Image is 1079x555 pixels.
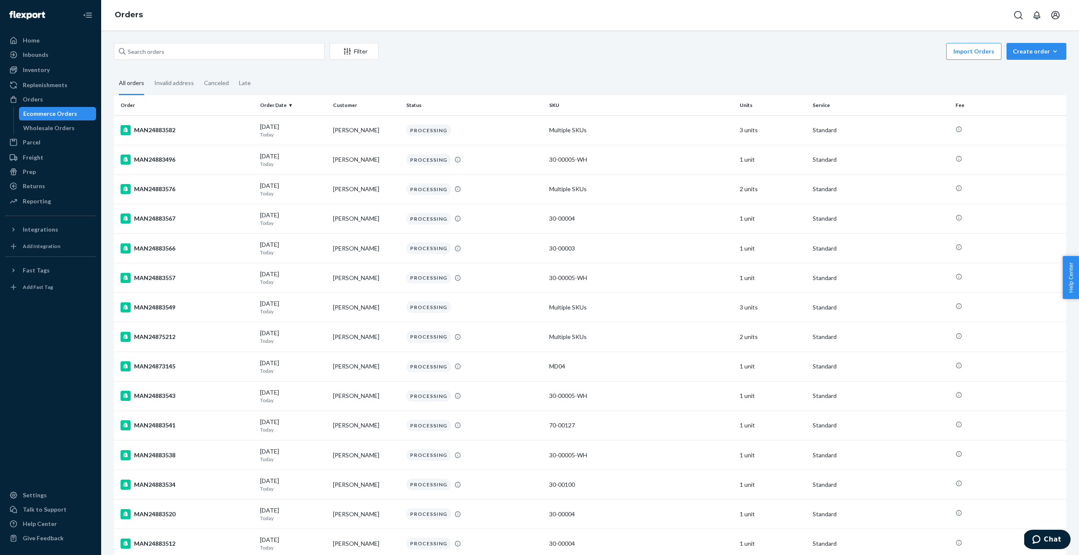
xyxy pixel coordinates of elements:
[736,411,809,440] td: 1 unit
[813,303,949,312] p: Standard
[549,451,733,459] div: 30-00005-WH
[406,538,451,549] div: PROCESSING
[406,479,451,490] div: PROCESSING
[736,234,809,263] td: 1 unit
[406,302,451,313] div: PROCESSING
[121,480,253,490] div: MAN24883534
[330,470,403,499] td: [PERSON_NAME]
[260,308,326,315] p: Today
[549,214,733,223] div: 30-00004
[5,503,96,516] button: Talk to Support
[406,243,451,254] div: PROCESSING
[23,197,51,205] div: Reporting
[813,274,949,282] p: Standard
[403,95,546,115] th: Status
[260,367,326,374] p: Today
[330,47,378,56] div: Filter
[260,359,326,374] div: [DATE]
[23,491,47,499] div: Settings
[330,145,403,174] td: [PERSON_NAME]
[330,174,403,204] td: [PERSON_NAME]
[333,101,399,109] div: Customer
[260,131,326,138] p: Today
[546,174,736,204] td: Multiple SKUs
[257,95,330,115] th: Order Date
[260,152,326,168] div: [DATE]
[736,381,809,411] td: 1 unit
[23,168,36,176] div: Prep
[5,63,96,77] a: Inventory
[121,450,253,460] div: MAN24883538
[260,219,326,227] p: Today
[546,322,736,352] td: Multiple SKUs
[546,115,736,145] td: Multiple SKUs
[736,145,809,174] td: 1 unit
[5,136,96,149] a: Parcel
[1047,7,1064,24] button: Open account menu
[260,477,326,492] div: [DATE]
[5,34,96,47] a: Home
[5,223,96,236] button: Integrations
[260,544,326,551] p: Today
[121,332,253,342] div: MAN24875212
[5,179,96,193] a: Returns
[121,391,253,401] div: MAN24883543
[23,36,40,45] div: Home
[736,293,809,322] td: 3 units
[260,388,326,404] div: [DATE]
[406,390,451,402] div: PROCESSING
[260,515,326,522] p: Today
[406,184,451,195] div: PROCESSING
[121,509,253,519] div: MAN24883520
[23,138,40,147] div: Parcel
[549,155,733,164] div: 30-00005-WH
[549,539,733,548] div: 30-00004
[736,204,809,233] td: 1 unit
[1007,43,1066,60] button: Create order
[260,506,326,522] div: [DATE]
[813,155,949,164] p: Standard
[260,426,326,433] p: Today
[736,174,809,204] td: 2 units
[736,95,809,115] th: Units
[260,397,326,404] p: Today
[5,488,96,502] a: Settings
[5,48,96,61] a: Inbounds
[23,109,77,118] div: Ecommerce Orders
[9,11,45,19] img: Flexport logo
[260,485,326,492] p: Today
[546,293,736,322] td: Multiple SKUs
[406,508,451,520] div: PROCESSING
[19,121,97,135] a: Wholesale Orders
[260,536,326,551] div: [DATE]
[23,283,53,291] div: Add Fast Tag
[809,95,952,115] th: Service
[23,243,60,250] div: Add Integration
[23,225,58,234] div: Integrations
[330,43,378,60] button: Filter
[736,115,809,145] td: 3 units
[260,299,326,315] div: [DATE]
[260,270,326,286] div: [DATE]
[108,3,150,27] ol: breadcrumbs
[121,213,253,224] div: MAN24883567
[813,392,949,400] p: Standard
[121,184,253,194] div: MAN24883576
[946,43,1001,60] button: Import Orders
[260,329,326,344] div: [DATE]
[1063,256,1079,299] span: Help Center
[330,263,403,293] td: [PERSON_NAME]
[330,381,403,411] td: [PERSON_NAME]
[5,531,96,545] button: Give Feedback
[5,195,96,208] a: Reporting
[114,43,325,60] input: Search orders
[23,95,43,104] div: Orders
[406,331,451,342] div: PROCESSING
[330,204,403,233] td: [PERSON_NAME]
[736,440,809,470] td: 1 unit
[5,280,96,294] a: Add Fast Tag
[549,480,733,489] div: 30-00100
[330,322,403,352] td: [PERSON_NAME]
[23,520,57,528] div: Help Center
